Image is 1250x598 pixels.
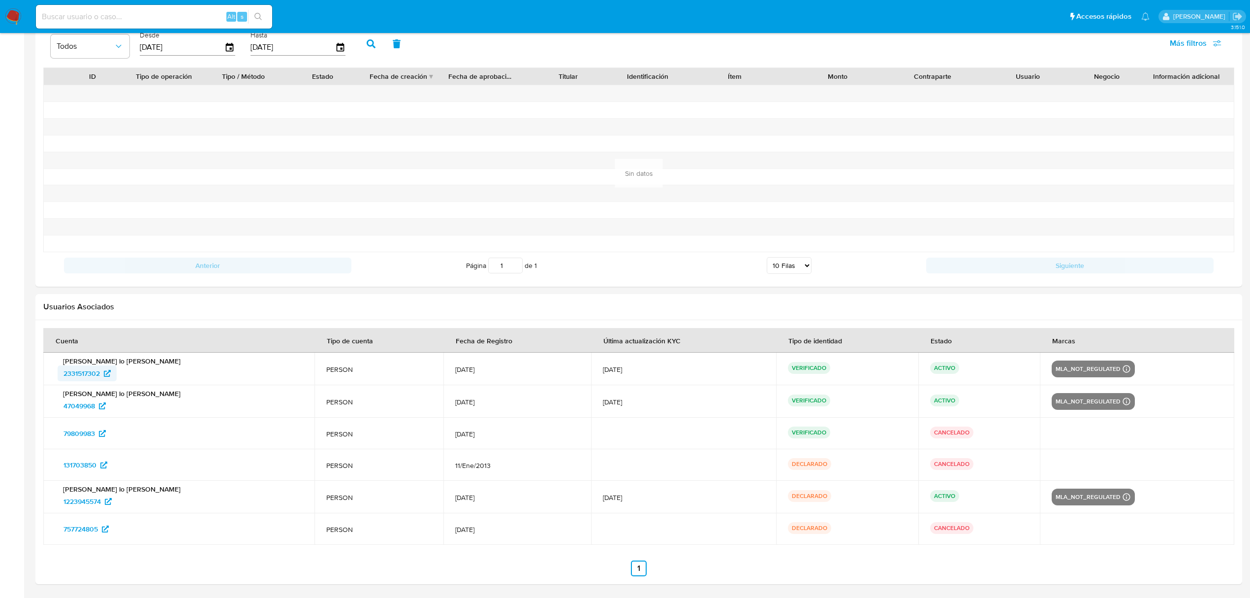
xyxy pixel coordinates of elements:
[227,12,235,21] span: Alt
[36,10,272,23] input: Buscar usuario o caso...
[248,10,268,24] button: search-icon
[43,302,1234,312] h2: Usuarios Asociados
[1231,23,1245,31] span: 3.151.0
[241,12,244,21] span: s
[1141,12,1150,21] a: Notificaciones
[1173,12,1229,21] p: roxana.vasquez@mercadolibre.com
[1076,11,1131,22] span: Accesos rápidos
[1232,11,1243,22] a: Salir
